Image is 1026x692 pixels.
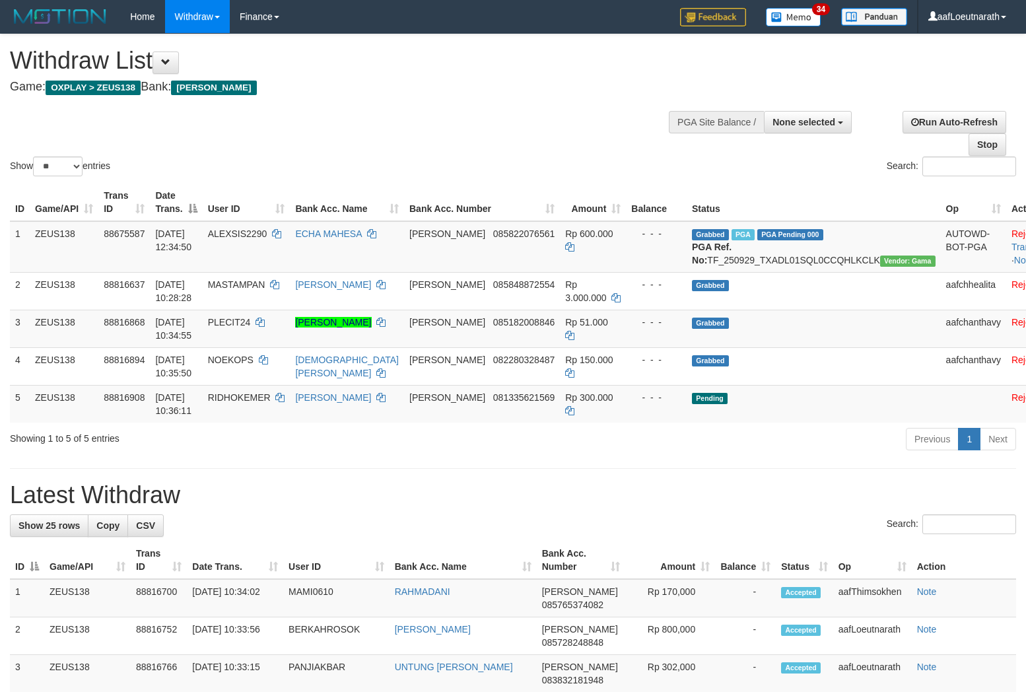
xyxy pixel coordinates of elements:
span: [PERSON_NAME] [409,392,485,403]
th: Amount: activate to sort column ascending [625,541,715,579]
th: Bank Acc. Number: activate to sort column ascending [537,541,626,579]
td: BERKAHROSOK [283,617,390,655]
td: aafchanthavy [941,347,1006,385]
span: Grabbed [692,355,729,366]
td: ZEUS138 [44,579,131,617]
td: 2 [10,272,30,310]
th: Action [912,541,1016,579]
span: 88816894 [104,355,145,365]
h1: Latest Withdraw [10,482,1016,508]
a: Show 25 rows [10,514,88,537]
span: CSV [136,520,155,531]
a: Stop [969,133,1006,156]
th: User ID: activate to sort column ascending [203,184,291,221]
h4: Game: Bank: [10,81,671,94]
span: Grabbed [692,280,729,291]
label: Search: [887,156,1016,176]
td: 1 [10,579,44,617]
th: Balance [626,184,687,221]
span: Pending [692,393,728,404]
a: Note [917,586,937,597]
div: - - - [631,278,681,291]
span: Rp 51.000 [565,317,608,328]
a: [PERSON_NAME] [295,392,371,403]
td: aafLoeutnarath [833,617,912,655]
span: [PERSON_NAME] [542,586,618,597]
input: Search: [922,156,1016,176]
span: [DATE] 10:36:11 [155,392,191,416]
div: Showing 1 to 5 of 5 entries [10,427,418,445]
a: [PERSON_NAME] [295,279,371,290]
span: Accepted [781,662,821,674]
th: ID: activate to sort column descending [10,541,44,579]
span: ALEXSIS2290 [208,228,267,239]
span: [PERSON_NAME] [409,355,485,365]
a: Previous [906,428,959,450]
td: 3 [10,310,30,347]
a: ECHA MAHESA [295,228,361,239]
a: [PERSON_NAME] [395,624,471,635]
a: Copy [88,514,128,537]
td: 88816752 [131,617,187,655]
span: Grabbed [692,229,729,240]
a: UNTUNG [PERSON_NAME] [395,662,513,672]
th: Trans ID: activate to sort column ascending [98,184,150,221]
th: Amount: activate to sort column ascending [560,184,626,221]
span: Rp 600.000 [565,228,613,239]
span: [DATE] 10:35:50 [155,355,191,378]
select: Showentries [33,156,83,176]
a: Run Auto-Refresh [903,111,1006,133]
td: ZEUS138 [30,221,98,273]
td: Rp 800,000 [625,617,715,655]
th: ID [10,184,30,221]
span: Copy 085822076561 to clipboard [493,228,555,239]
td: AUTOWD-BOT-PGA [941,221,1006,273]
b: PGA Ref. No: [692,242,732,265]
td: [DATE] 10:33:56 [187,617,283,655]
td: ZEUS138 [30,347,98,385]
td: 5 [10,385,30,423]
td: ZEUS138 [44,617,131,655]
td: aafThimsokhen [833,579,912,617]
th: Bank Acc. Name: activate to sort column ascending [390,541,537,579]
span: Copy 085728248848 to clipboard [542,637,603,648]
img: Button%20Memo.svg [766,8,821,26]
span: Copy 085765374082 to clipboard [542,600,603,610]
span: Copy 085182008846 to clipboard [493,317,555,328]
span: Marked by aafpengsreynich [732,229,755,240]
td: ZEUS138 [30,310,98,347]
td: - [715,579,776,617]
span: Rp 3.000.000 [565,279,606,303]
span: 34 [812,3,830,15]
span: [DATE] 10:34:55 [155,317,191,341]
th: Op: activate to sort column ascending [833,541,912,579]
span: Copy 081335621569 to clipboard [493,392,555,403]
th: Op: activate to sort column ascending [941,184,1006,221]
td: - [715,617,776,655]
span: [PERSON_NAME] [171,81,256,95]
span: Copy 082280328487 to clipboard [493,355,555,365]
span: [DATE] 12:34:50 [155,228,191,252]
a: 1 [958,428,980,450]
span: 88675587 [104,228,145,239]
a: CSV [127,514,164,537]
span: 88816637 [104,279,145,290]
div: - - - [631,353,681,366]
span: [PERSON_NAME] [542,624,618,635]
span: None selected [772,117,835,127]
span: Show 25 rows [18,520,80,531]
label: Search: [887,514,1016,534]
span: 88816868 [104,317,145,328]
span: PGA Pending [757,229,823,240]
span: Grabbed [692,318,729,329]
td: aafchanthavy [941,310,1006,347]
a: RAHMADANI [395,586,450,597]
td: MAMI0610 [283,579,390,617]
td: 4 [10,347,30,385]
th: Status [687,184,941,221]
td: aafchhealita [941,272,1006,310]
span: [PERSON_NAME] [542,662,618,672]
span: Accepted [781,587,821,598]
a: [DEMOGRAPHIC_DATA][PERSON_NAME] [295,355,399,378]
span: Rp 300.000 [565,392,613,403]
